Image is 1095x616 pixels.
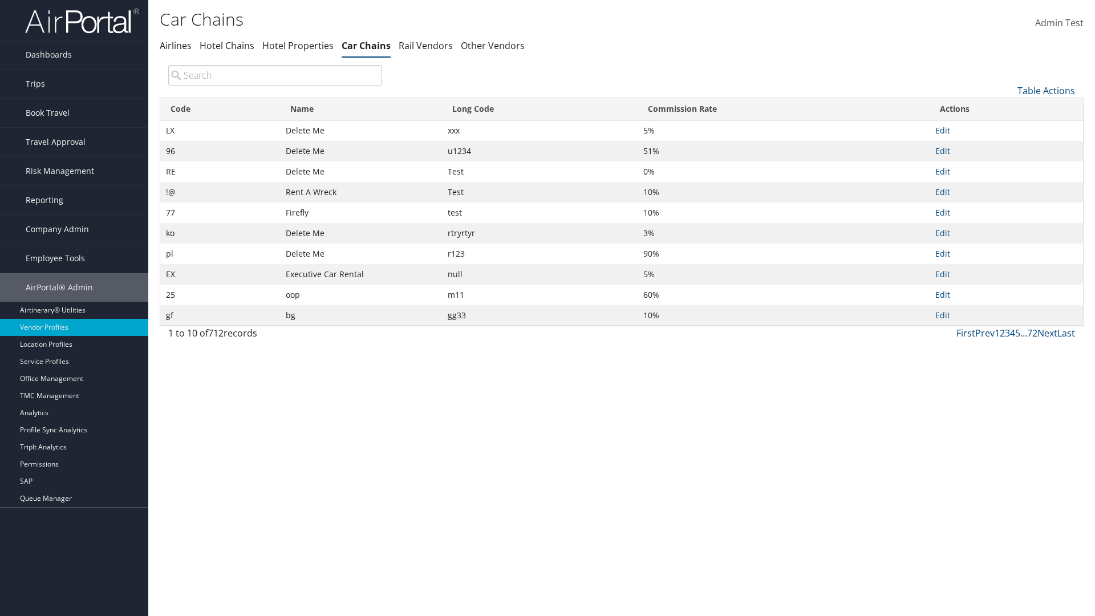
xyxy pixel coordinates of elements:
a: First [956,327,975,339]
a: Admin Test [1035,6,1084,41]
td: 5% [638,120,930,141]
td: Test [442,161,638,182]
a: Next [1037,327,1057,339]
td: 10% [638,305,930,326]
a: Edit [935,145,950,156]
a: Hotel Properties [262,39,334,52]
td: RE [160,161,280,182]
a: Prev [975,327,995,339]
td: null [442,264,638,285]
td: 25 [160,285,280,305]
a: 1 [995,327,1000,339]
a: Edit [935,228,950,238]
th: Actions [930,98,1083,120]
td: xxx [442,120,638,141]
a: Table Actions [1017,84,1075,97]
div: 1 to 10 of records [168,326,382,346]
td: Executive Car Rental [280,264,442,285]
td: m11 [442,285,638,305]
a: Car Chains [342,39,391,52]
a: 3 [1005,327,1010,339]
td: r123 [442,244,638,264]
th: Long Code: activate to sort column ascending [442,98,638,120]
span: Dashboards [26,40,72,69]
h1: Car Chains [160,7,776,31]
span: … [1020,327,1027,339]
td: Firefly [280,202,442,223]
td: Delete Me [280,223,442,244]
a: Last [1057,327,1075,339]
td: !@ [160,182,280,202]
span: Book Travel [26,99,70,127]
span: Trips [26,70,45,98]
td: 10% [638,182,930,202]
td: 51% [638,141,930,161]
a: Edit [935,248,950,259]
th: Code: activate to sort column ascending [160,98,280,120]
td: test [442,202,638,223]
td: 96 [160,141,280,161]
td: 90% [638,244,930,264]
a: Edit [935,207,950,218]
span: Admin Test [1035,17,1084,29]
span: Travel Approval [26,128,86,156]
td: Delete Me [280,244,442,264]
input: Search [168,65,382,86]
img: airportal-logo.png [25,7,139,34]
td: 5% [638,264,930,285]
a: Edit [935,310,950,321]
a: Edit [935,166,950,177]
td: 60% [638,285,930,305]
a: Airlines [160,39,192,52]
a: 2 [1000,327,1005,339]
td: bg [280,305,442,326]
a: Edit [935,289,950,300]
td: Test [442,182,638,202]
td: Rent A Wreck [280,182,442,202]
a: Rail Vendors [399,39,453,52]
td: u1234 [442,141,638,161]
a: Other Vendors [461,39,525,52]
td: LX [160,120,280,141]
a: Edit [935,125,950,136]
span: AirPortal® Admin [26,273,93,302]
td: 0% [638,161,930,182]
td: 3% [638,223,930,244]
span: Employee Tools [26,244,85,273]
a: Edit [935,187,950,197]
td: oop [280,285,442,305]
td: rtryrtyr [442,223,638,244]
a: 72 [1027,327,1037,339]
td: gf [160,305,280,326]
span: 712 [208,327,224,339]
td: Delete Me [280,161,442,182]
th: Commission Rate: activate to sort column ascending [638,98,930,120]
th: Name: activate to sort column ascending [280,98,442,120]
a: Edit [935,269,950,279]
span: Company Admin [26,215,89,244]
span: Risk Management [26,157,94,185]
td: gg33 [442,305,638,326]
span: Reporting [26,186,63,214]
td: ko [160,223,280,244]
td: Delete Me [280,141,442,161]
td: pl [160,244,280,264]
a: 4 [1010,327,1015,339]
a: Hotel Chains [200,39,254,52]
a: 5 [1015,327,1020,339]
td: 77 [160,202,280,223]
td: EX [160,264,280,285]
td: 10% [638,202,930,223]
td: Delete Me [280,120,442,141]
